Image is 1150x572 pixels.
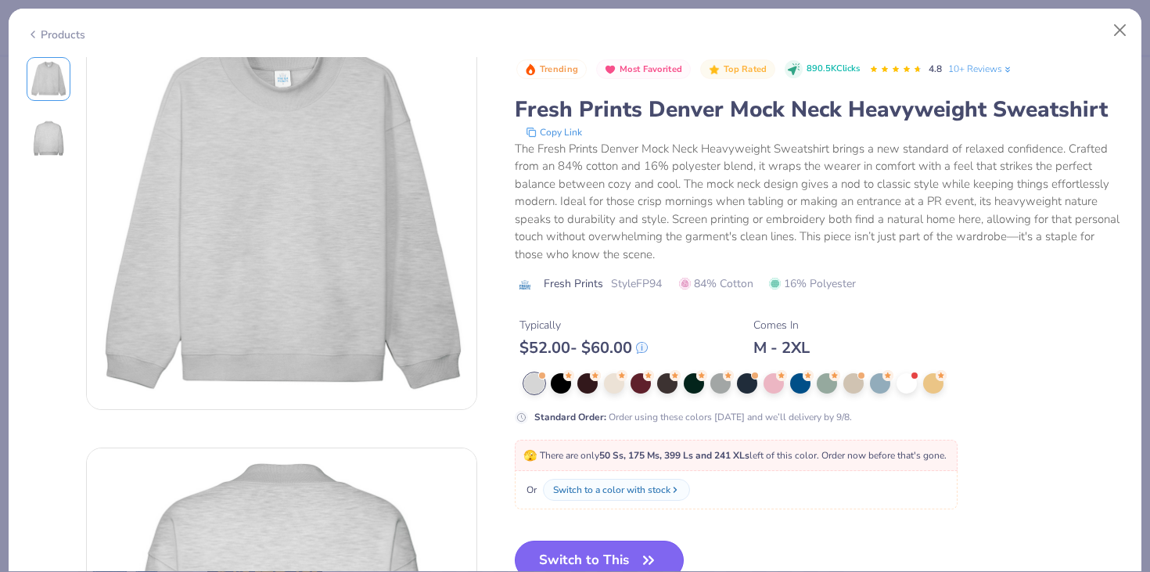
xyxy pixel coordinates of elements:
div: M - 2XL [753,338,810,358]
strong: Standard Order : [534,411,606,423]
button: Badge Button [596,59,691,80]
div: Order using these colors [DATE] and we’ll delivery by 9/8. [534,410,852,424]
div: The Fresh Prints Denver Mock Neck Heavyweight Sweatshirt brings a new standard of relaxed confide... [515,140,1124,264]
img: Trending sort [524,63,537,76]
span: Top Rated [724,65,767,74]
button: Switch to a color with stock [543,479,690,501]
span: 16% Polyester [769,275,856,292]
button: copy to clipboard [521,124,587,140]
div: Fresh Prints Denver Mock Neck Heavyweight Sweatshirt [515,95,1124,124]
div: Typically [519,317,648,333]
span: There are only left of this color. Order now before that's gone. [523,449,947,462]
img: Most Favorited sort [604,63,616,76]
img: Top Rated sort [708,63,721,76]
button: Close [1105,16,1135,45]
div: Comes In [753,317,810,333]
div: Products [27,27,85,43]
span: 4.8 [929,63,942,75]
img: Front [30,60,67,98]
span: 890.5K Clicks [807,63,860,76]
span: Most Favorited [620,65,682,74]
span: Style FP94 [611,275,662,292]
span: Or [523,483,537,497]
span: 🫣 [523,448,537,463]
span: 84% Cotton [679,275,753,292]
span: Trending [540,65,578,74]
div: Switch to a color with stock [553,483,670,497]
strong: 50 Ss, 175 Ms, 399 Ls and 241 XLs [599,449,749,462]
img: Back [30,120,67,157]
button: Badge Button [700,59,775,80]
img: brand logo [515,279,536,291]
a: 10+ Reviews [948,62,1013,76]
button: Badge Button [516,59,587,80]
div: 4.8 Stars [869,57,922,82]
div: $ 52.00 - $ 60.00 [519,338,648,358]
span: Fresh Prints [544,275,603,292]
img: Front [87,20,476,409]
